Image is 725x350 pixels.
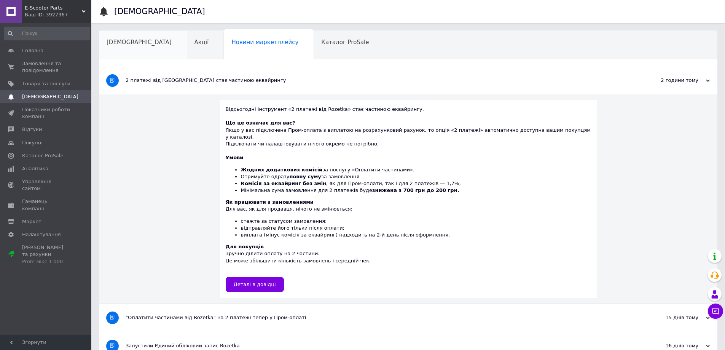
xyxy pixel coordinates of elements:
span: Управління сайтом [22,178,70,192]
li: Мінімальна сума замовлення для 2 платежів буде [241,187,591,194]
div: Запустили Єдиний обліковий запис Rozetka [126,342,634,349]
h1: [DEMOGRAPHIC_DATA] [114,7,205,16]
a: Деталі в довідці [226,277,284,292]
b: Умови [226,155,244,160]
div: 2 години тому [634,77,710,84]
span: Аналітика [22,165,48,172]
span: Замовлення та повідомлення [22,60,70,74]
b: повну суму [289,174,321,179]
div: Ваш ID: 3927367 [25,11,91,18]
div: "Оплатити частинами від Rozetka" на 2 платежі тепер у Пром-оплаті [126,314,634,321]
button: Чат з покупцем [708,304,723,319]
input: Пошук [4,27,90,40]
span: E-Scooter Parts [25,5,82,11]
div: 2 платежі від [GEOGRAPHIC_DATA] стає частиною еквайрингу [126,77,634,84]
span: Товари та послуги [22,80,70,87]
b: Для покупців [226,244,264,249]
b: Як працювати з замовленнями [226,199,314,205]
div: 15 днів тому [634,314,710,321]
span: [DEMOGRAPHIC_DATA] [107,39,172,46]
div: Відсьогодні інструмент «2 платежі від Rozetka» стає частиною еквайрингу. [226,106,591,120]
span: Акції [194,39,209,46]
li: Отримуйте одразу за замовлення [241,173,591,180]
span: Маркет [22,218,41,225]
li: відправляйте його тільки після оплати; [241,225,591,232]
div: Для вас, як для продавця, нічого не змінюється: [226,199,591,238]
div: Якщо у вас підключена Пром-оплата з виплатою на розрахунковий рахунок, то опція «2 платежі» автом... [226,120,591,147]
li: виплата (мінус комісія за еквайринг) надходить на 2-й день після оформлення. [241,232,591,238]
span: Відгуки [22,126,42,133]
span: Каталог ProSale [22,152,63,159]
b: знижена з 700 грн до 200 грн. [372,187,459,193]
span: Деталі в довідці [234,281,276,287]
li: , як для Пром-оплати, так і для 2 платежів — 1,7%, [241,180,591,187]
div: 16 днів тому [634,342,710,349]
span: Покупці [22,139,43,146]
li: стежте за статусом замовлення; [241,218,591,225]
b: Що це означає для вас? [226,120,295,126]
span: [DEMOGRAPHIC_DATA] [22,93,78,100]
span: Головна [22,47,43,54]
span: Показники роботи компанії [22,106,70,120]
li: за послугу «Оплатити частинами». [241,166,591,173]
span: [PERSON_NAME] та рахунки [22,244,70,265]
span: Гаманець компанії [22,198,70,212]
div: Зручно ділити оплату на 2 частини. Це може збільшити кількість замовлень і середній чек. [226,243,591,271]
b: Комісія за еквайринг без змін [241,181,327,186]
div: Prom мікс 1 000 [22,258,70,265]
span: Налаштування [22,231,61,238]
b: Жодних додаткових комісій [241,167,323,173]
span: Новини маркетплейсу [231,39,298,46]
span: Каталог ProSale [321,39,369,46]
